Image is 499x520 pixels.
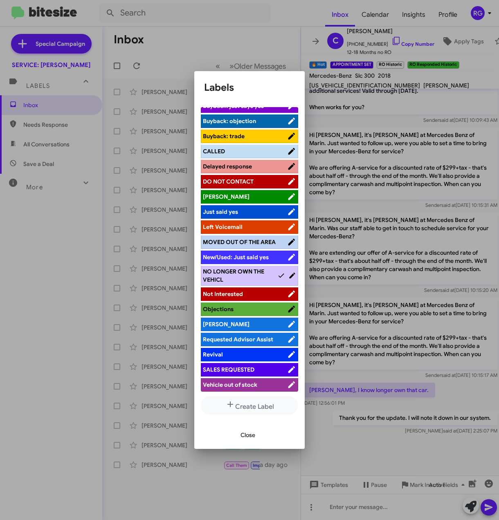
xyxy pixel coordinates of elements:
[203,253,269,261] span: New/Used: Just said yes
[203,305,234,313] span: Objections
[234,428,262,442] button: Close
[203,290,243,298] span: Not Interested
[203,102,264,110] span: Buyback: just says yes
[203,163,252,170] span: Delayed response
[203,321,249,328] span: [PERSON_NAME]
[201,396,298,415] button: Create Label
[203,268,264,283] span: NO LONGER OWN THE VEHICL
[203,178,254,185] span: DO NOT CONTACT
[203,117,256,125] span: Buyback: objection
[204,81,295,94] h1: Labels
[203,381,257,388] span: Vehicle out of stock
[203,238,276,246] span: MOVED OUT OF THE AREA
[203,223,243,231] span: Left Voicemail
[203,336,273,343] span: Requested Advisor Assist
[203,132,245,140] span: Buyback: trade
[203,148,225,155] span: CALLED
[203,351,223,358] span: Revival
[203,366,254,373] span: SALES REQUESTED
[203,193,249,200] span: [PERSON_NAME]
[241,428,255,442] span: Close
[203,208,238,215] span: Just said yes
